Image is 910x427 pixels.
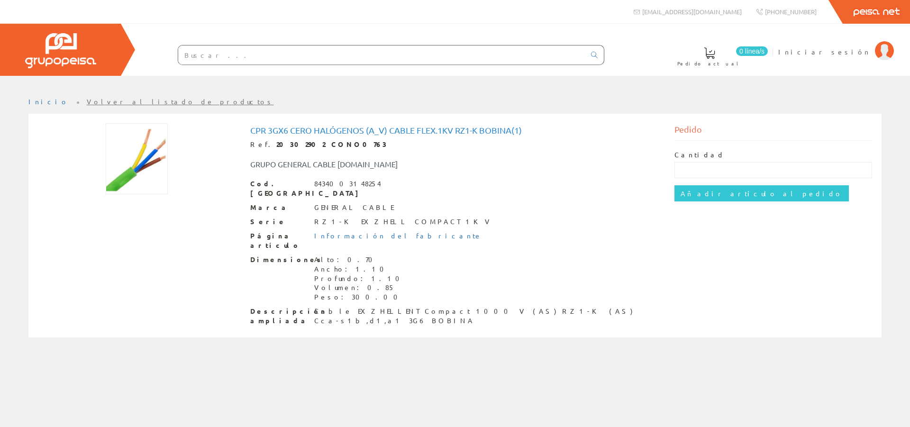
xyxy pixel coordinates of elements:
[250,140,660,149] div: Ref.
[642,8,742,16] span: [EMAIL_ADDRESS][DOMAIN_NAME]
[314,255,405,264] div: Alto: 0.70
[314,217,492,227] div: RZ1-K EXZHELL COMPACT 1KV
[250,217,307,227] span: Serie
[250,231,307,250] span: Página artículo
[25,33,96,68] img: Grupo Peisa
[250,307,307,326] span: Descripción ampliada
[28,97,69,106] a: Inicio
[736,46,768,56] span: 0 línea/s
[674,185,849,201] input: Añadir artículo al pedido
[765,8,817,16] span: [PHONE_NUMBER]
[250,126,660,135] h1: cpr 3gx6 Cero Halógenos (A_v) Cable Flex.1kv Rz1-k Bobina(1)
[314,203,393,212] div: GENERAL CABLE
[178,45,585,64] input: Buscar ...
[243,159,491,170] div: GRUPO GENERAL CABLE [DOMAIN_NAME]
[314,264,405,274] div: Ancho: 1.10
[250,179,307,198] span: Cod. [GEOGRAPHIC_DATA]
[314,231,482,240] a: Información del fabricante
[314,292,405,302] div: Peso: 300.00
[677,59,742,68] span: Pedido actual
[314,307,660,326] div: Cable EXZHELLENT Compact 1000 V (AS) RZ1-K (AS) Cca-s1b,d1,a1 3G6 BOBINA
[87,97,274,106] a: Volver al listado de productos
[314,179,381,189] div: 8434003148254
[778,47,870,56] span: Iniciar sesión
[674,123,873,141] div: Pedido
[106,123,168,194] img: Foto artículo cpr 3gx6 Cero Halógenos (A_v) Cable Flex.1kv Rz1-k Bobina(1) (131.33535660091x150)
[250,203,307,212] span: Marca
[314,283,405,292] div: Volumen: 0.85
[276,140,387,148] strong: 20302902 CONO0763
[250,255,307,264] span: Dimensiones
[314,274,405,283] div: Profundo: 1.10
[674,150,725,160] label: Cantidad
[778,39,894,48] a: Iniciar sesión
